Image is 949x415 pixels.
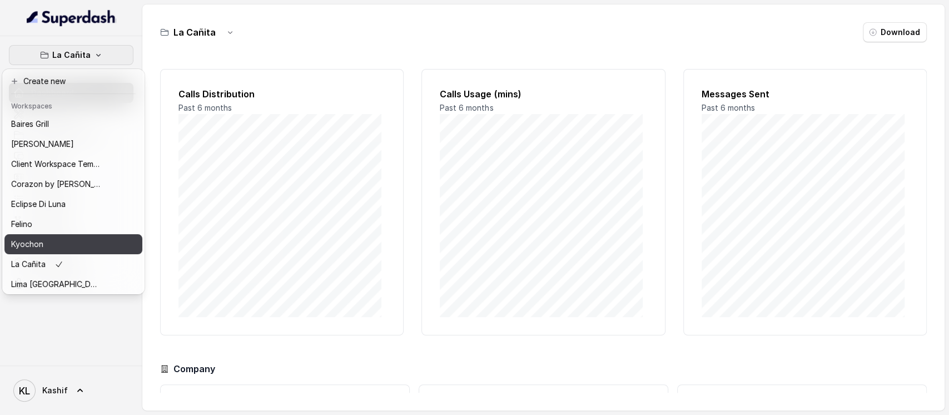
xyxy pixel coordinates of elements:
p: Eclipse Di Luna [11,197,66,211]
p: Kyochon [11,238,43,251]
button: Create new [4,71,142,91]
p: Corazon by [PERSON_NAME] [11,177,100,191]
div: La Cañita [2,69,145,294]
header: Workspaces [4,96,142,114]
button: La Cañita [9,45,133,65]
p: Baires Grill [11,117,49,131]
p: Lima [GEOGRAPHIC_DATA] [11,278,100,291]
p: La Cañita [11,258,46,271]
p: Client Workspace Template [11,157,100,171]
p: Felino [11,218,32,231]
p: La Cañita [52,48,91,62]
p: [PERSON_NAME] [11,137,74,151]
